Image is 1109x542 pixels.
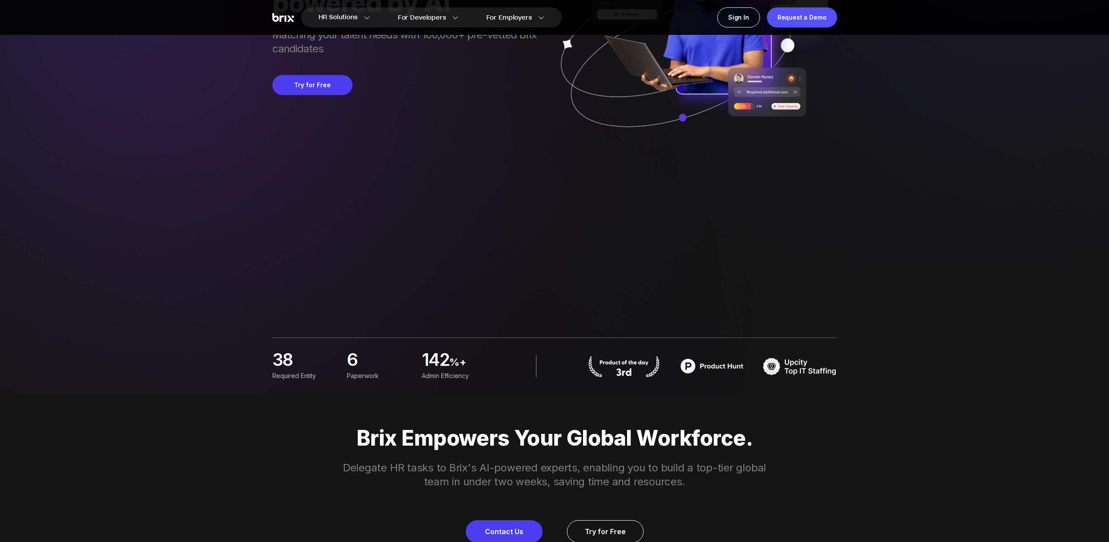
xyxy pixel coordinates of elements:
div: Paperwork [347,371,411,381]
img: product hunt badge [675,355,749,377]
span: Matching your talent needs with 100,000+ pre-vetted Brix candidates [272,28,545,58]
p: Delegate HR tasks to Brix's AI-powered experts, enabling you to build a top-tier global team in u... [332,461,778,489]
p: Brix Empowers Your Global Workforce. [241,426,868,450]
a: Request a Demo [767,7,837,27]
div: Admin Efficiency [421,371,485,381]
span: 6 [347,352,357,367]
span: 142 [421,352,449,369]
span: For Employers [486,13,532,22]
img: product hunt badge [587,355,661,377]
span: HR Solutions [319,10,358,24]
span: For Developers [398,13,446,22]
a: Sign In [717,7,760,27]
div: Required Entity [272,371,336,381]
span: %+ [449,355,485,373]
span: 38 [272,352,293,367]
img: TOP IT STAFFING [763,355,837,377]
button: Try for Free [272,75,353,95]
img: Brix Logo [272,13,294,22]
